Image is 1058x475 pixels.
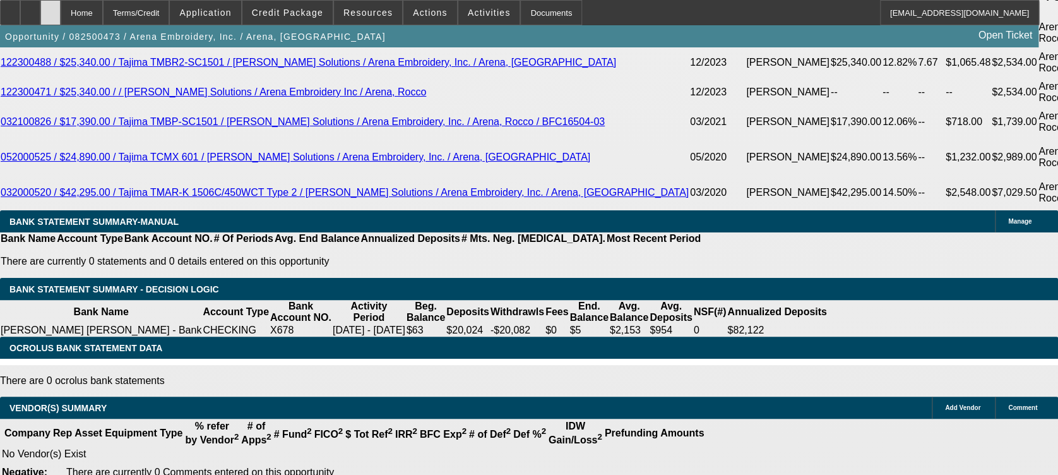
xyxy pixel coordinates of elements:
[549,421,602,445] b: IDW Gain/Loss
[746,80,830,104] td: [PERSON_NAME]
[266,432,271,442] sup: 2
[689,104,746,140] td: 03/2021
[343,8,393,18] span: Resources
[1,256,701,267] p: There are currently 0 statements and 0 details entered on this opportunity
[917,175,945,210] td: --
[9,403,107,413] span: VENDOR(S) SUMMARY
[727,325,826,336] div: $82,122
[185,421,239,445] b: % refer by Vendor
[606,232,701,245] th: Most Recent Period
[693,324,727,337] td: 0
[242,1,333,25] button: Credit Package
[241,421,271,445] b: # of Apps
[973,25,1037,46] a: Open Ticket
[406,300,446,324] th: Beg. Balance
[420,429,467,440] b: BFC Exp
[1,448,710,460] td: No Vendor(s) Exist
[917,104,945,140] td: --
[830,104,882,140] td: $17,390.00
[991,80,1038,104] td: $2,534.00
[388,426,392,436] sup: 2
[213,232,274,245] th: # Of Periods
[461,232,606,245] th: # Mts. Neg. [MEDICAL_DATA].
[689,80,746,104] td: 12/2023
[830,80,882,104] td: --
[1,87,426,97] a: 122300471 / $25,340.00 / / [PERSON_NAME] Solutions / Arena Embroidery Inc / Arena, Rocco
[945,80,991,104] td: --
[917,140,945,175] td: --
[338,426,343,436] sup: 2
[446,300,490,324] th: Deposits
[569,300,609,324] th: End. Balance
[9,217,179,227] span: BANK STATEMENT SUMMARY-MANUAL
[9,343,162,353] span: OCROLUS BANK STATEMENT DATA
[332,300,406,324] th: Activity Period
[53,428,72,438] b: Rep
[461,426,466,436] sup: 2
[274,232,360,245] th: Avg. End Balance
[746,140,830,175] td: [PERSON_NAME]
[332,324,406,337] td: [DATE] - [DATE]
[1,187,689,198] a: 032000520 / $42,295.00 / Tajima TMAR-K 1506C/450WCT Type 2 / [PERSON_NAME] Solutions / Arena Embr...
[403,1,457,25] button: Actions
[746,45,830,80] td: [PERSON_NAME]
[945,404,980,411] span: Add Vendor
[1,57,616,68] a: 122300488 / $25,340.00 / Tajima TMBR2-SC1501 / [PERSON_NAME] Solutions / Arena Embroidery, Inc. /...
[991,45,1038,80] td: $2,534.00
[991,140,1038,175] td: $2,989.00
[830,140,882,175] td: $24,890.00
[945,104,991,140] td: $718.00
[746,175,830,210] td: [PERSON_NAME]
[1,152,590,162] a: 052000525 / $24,890.00 / Tajima TCMX 601 / [PERSON_NAME] Solutions / Arena Embroidery, Inc. / Are...
[882,140,917,175] td: 13.56%
[270,324,332,337] td: X678
[609,300,649,324] th: Avg. Balance
[469,429,511,440] b: # of Def
[406,324,446,337] td: $63
[56,232,124,245] th: Account Type
[882,175,917,210] td: 14.50%
[490,324,545,337] td: -$20,082
[270,300,332,324] th: Bank Account NO.
[882,80,917,104] td: --
[882,45,917,80] td: 12.82%
[917,80,945,104] td: --
[234,432,239,442] sup: 2
[1008,404,1037,411] span: Comment
[830,45,882,80] td: $25,340.00
[693,300,727,324] th: NSF(#)
[609,324,649,337] td: $2,153
[746,104,830,140] td: [PERSON_NAME]
[274,429,312,440] b: # Fund
[830,175,882,210] td: $42,295.00
[689,140,746,175] td: 05/2020
[727,300,827,324] th: Annualized Deposits
[412,426,417,436] sup: 2
[307,426,311,436] sup: 2
[649,324,693,337] td: $954
[124,232,213,245] th: Bank Account NO.
[945,45,991,80] td: $1,065.48
[545,324,569,337] td: $0
[1,116,605,127] a: 032100826 / $17,390.00 / Tajima TMBP-SC1501 / [PERSON_NAME] Solutions / Arena Embroidery, Inc. / ...
[179,8,231,18] span: Application
[314,429,343,440] b: FICO
[945,175,991,210] td: $2,548.00
[252,8,323,18] span: Credit Package
[506,426,511,436] sup: 2
[170,1,241,25] button: Application
[689,45,746,80] td: 12/2023
[917,45,945,80] td: 7.67
[513,429,546,440] b: Def %
[345,429,393,440] b: $ Tot Ref
[468,8,511,18] span: Activities
[605,428,704,438] b: Prefunding Amounts
[74,428,182,438] b: Asset Equipment Type
[649,300,693,324] th: Avg. Deposits
[4,428,51,438] b: Company
[490,300,545,324] th: Withdrawls
[541,426,545,436] sup: 2
[991,175,1038,210] td: $7,029.50
[597,432,602,442] sup: 2
[882,104,917,140] td: 12.06%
